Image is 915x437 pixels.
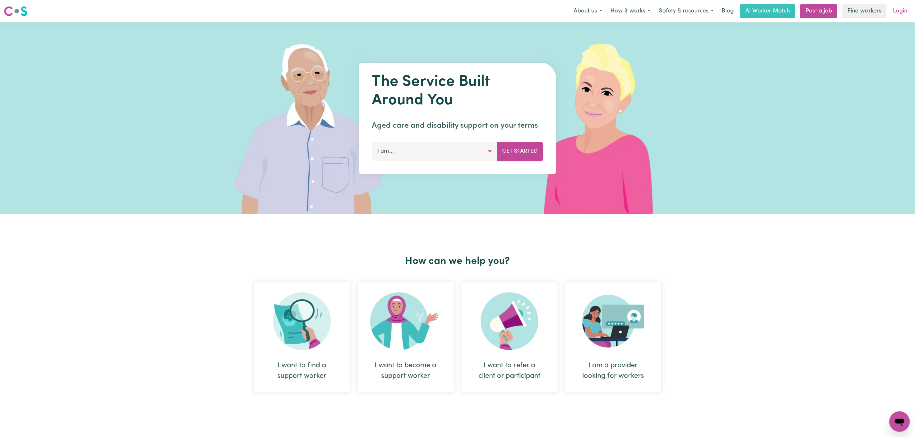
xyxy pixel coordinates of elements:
[372,120,543,131] p: Aged care and disability support on your terms
[4,4,28,19] a: Careseekers logo
[842,4,886,18] a: Find workers
[800,4,837,18] a: Post a job
[582,292,644,350] img: Provider
[606,4,655,18] button: How it works
[250,255,665,267] h2: How can we help you?
[481,292,538,350] img: Refer
[889,411,910,432] iframe: Button to launch messaging window, conversation in progress
[565,282,661,392] div: I am a provider looking for workers
[254,282,350,392] div: I want to find a support worker
[373,360,438,381] div: I want to become a support worker
[273,292,331,350] img: Search
[740,4,795,18] a: AI Worker Match
[655,4,718,18] button: Safety & resources
[4,5,28,17] img: Careseekers logo
[718,4,738,18] a: Blog
[889,4,911,18] a: Login
[269,360,335,381] div: I want to find a support worker
[370,292,441,350] img: Become Worker
[477,360,542,381] div: I want to refer a client or participant
[372,142,497,161] button: I am...
[569,4,606,18] button: About us
[497,142,543,161] button: Get Started
[358,282,454,392] div: I want to become a support worker
[581,360,646,381] div: I am a provider looking for workers
[372,73,543,110] h1: The Service Built Around You
[462,282,558,392] div: I want to refer a client or participant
